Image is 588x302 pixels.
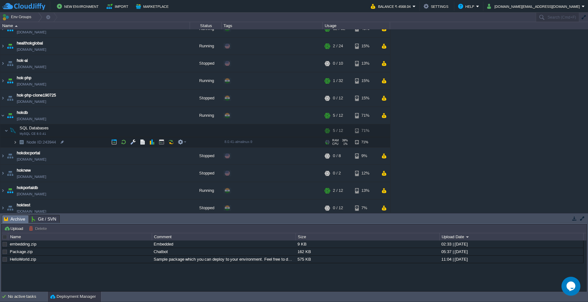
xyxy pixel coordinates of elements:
[458,3,476,10] button: Help
[17,98,46,105] a: [DOMAIN_NAME]
[26,139,57,145] a: Node ID:243944
[355,199,376,216] div: 7%
[17,75,31,81] a: hok-php
[1,22,190,29] div: Name
[341,142,347,145] span: 1%
[6,55,15,72] img: AMDAwAAAACH5BAEAAAAALAAAAAABAAEAAAICRAEAOw==
[333,90,343,107] div: 0 / 12
[296,240,439,248] div: 9 KB
[224,140,252,144] span: 8.0.41-almalinux-9
[333,124,343,137] div: 5 / 12
[152,256,295,263] div: Sample package which you can deploy to your environment. Feel free to delete and upload a package...
[152,248,295,255] div: Chatbot
[355,165,376,182] div: 12%
[190,22,221,29] div: Status
[355,147,376,164] div: 9%
[8,292,47,302] div: No active tasks
[424,3,450,10] button: Settings
[17,110,28,116] span: hokdb
[333,72,343,89] div: 1 / 32
[355,90,376,107] div: 15%
[17,81,46,87] a: [DOMAIN_NAME]
[6,182,15,199] img: AMDAwAAAACH5BAEAAAAALAAAAAABAAEAAAICRAEAOw==
[107,3,130,10] button: Import
[17,174,46,180] a: [DOMAIN_NAME]
[296,233,439,240] div: Size
[355,38,376,55] div: 15%
[6,165,15,182] img: AMDAwAAAACH5BAEAAAAALAAAAAABAAEAAAICRAEAOw==
[440,248,583,255] div: 05:37 | [DATE]
[333,55,343,72] div: 0 / 10
[15,25,18,27] img: AMDAwAAAACH5BAEAAAAALAAAAAABAAEAAAICRAEAOw==
[10,249,33,254] a: Package.zip
[17,167,31,174] span: hoknew
[332,139,339,142] span: RAM
[190,107,222,124] div: Running
[57,3,101,10] button: New Environment
[333,38,343,55] div: 2 / 24
[27,140,43,145] span: Node ID:
[152,233,296,240] div: Comment
[19,126,50,130] a: SQL DatabasesMySQL CE 8.0.41
[17,156,46,163] a: [DOMAIN_NAME]
[17,40,43,46] a: healthokglobal
[136,3,170,10] button: Marketplace
[190,90,222,107] div: Stopped
[17,202,30,208] a: hoktest
[355,55,376,72] div: 13%
[333,107,343,124] div: 5 / 12
[9,233,152,240] div: Name
[355,72,376,89] div: 15%
[355,124,376,137] div: 71%
[333,199,343,216] div: 0 / 12
[190,55,222,72] div: Stopped
[10,242,36,246] a: embedding.zip
[10,257,36,262] a: HelloWorld.zip
[19,125,50,131] span: SQL Databases
[355,137,376,147] div: 71%
[17,92,56,98] a: hok-php-clone190725
[0,90,5,107] img: AMDAwAAAACH5BAEAAAAALAAAAAABAAEAAAICRAEAOw==
[190,147,222,164] div: Stopped
[323,22,390,29] div: Usage
[296,256,439,263] div: 575 KB
[487,3,582,10] button: [DOMAIN_NAME][EMAIL_ADDRESS][DOMAIN_NAME]
[0,72,5,89] img: AMDAwAAAACH5BAEAAAAALAAAAAABAAEAAAICRAEAOw==
[20,132,46,136] span: MySQL CE 8.0.41
[440,233,583,240] div: Upload Date
[17,64,46,70] a: [DOMAIN_NAME]
[4,124,8,137] img: AMDAwAAAACH5BAEAAAAALAAAAAABAAEAAAICRAEAOw==
[17,57,28,64] a: hok-ai
[2,3,45,10] img: CloudJiffy
[13,137,17,147] img: AMDAwAAAACH5BAEAAAAALAAAAAABAAEAAAICRAEAOw==
[355,182,376,199] div: 13%
[6,72,15,89] img: AMDAwAAAACH5BAEAAAAALAAAAAABAAEAAAICRAEAOw==
[6,107,15,124] img: AMDAwAAAACH5BAEAAAAALAAAAAABAAEAAAICRAEAOw==
[341,139,348,142] span: 39%
[222,22,322,29] div: Tags
[296,248,439,255] div: 162 KB
[333,147,341,164] div: 0 / 8
[2,13,34,21] button: Env Groups
[4,215,25,223] span: Archive
[6,199,15,216] img: AMDAwAAAACH5BAEAAAAALAAAAAABAAEAAAICRAEAOw==
[190,182,222,199] div: Running
[333,182,343,199] div: 2 / 12
[440,256,583,263] div: 11:04 | [DATE]
[0,182,5,199] img: AMDAwAAAACH5BAEAAAAALAAAAAABAAEAAAICRAEAOw==
[0,38,5,55] img: AMDAwAAAACH5BAEAAAAALAAAAAABAAEAAAICRAEAOw==
[29,226,49,231] button: Delete
[17,185,38,191] a: hokportaldb
[17,137,26,147] img: AMDAwAAAACH5BAEAAAAALAAAAAABAAEAAAICRAEAOw==
[9,124,17,137] img: AMDAwAAAACH5BAEAAAAALAAAAAABAAEAAAICRAEAOw==
[6,38,15,55] img: AMDAwAAAACH5BAEAAAAALAAAAAABAAEAAAICRAEAOw==
[17,150,40,156] span: hokdocportal
[17,116,46,122] span: [DOMAIN_NAME]
[332,142,339,145] span: CPU
[17,46,46,53] a: [DOMAIN_NAME]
